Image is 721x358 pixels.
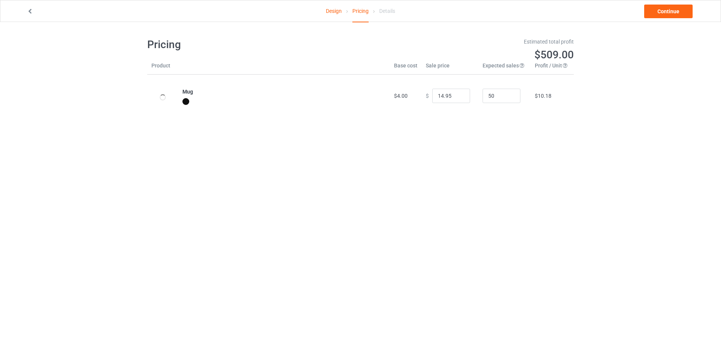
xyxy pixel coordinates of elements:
h1: Pricing [147,38,355,52]
a: Design [326,0,342,22]
b: Mug [182,89,193,95]
th: Sale price [422,62,478,75]
th: Product [147,62,178,75]
a: Continue [644,5,693,18]
th: Profit / Unit [531,62,574,75]
th: Base cost [390,62,422,75]
span: $10.18 [535,93,551,99]
span: $4.00 [394,93,408,99]
span: $ [426,93,429,99]
span: $509.00 [534,48,574,61]
div: Estimated total profit [366,38,574,45]
div: Details [379,0,395,22]
div: Pricing [352,0,369,22]
th: Expected sales [478,62,531,75]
